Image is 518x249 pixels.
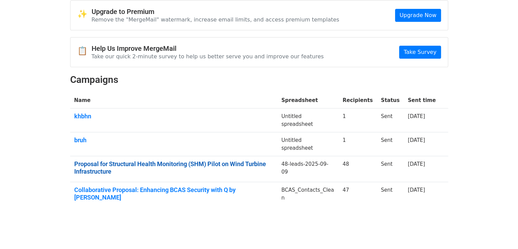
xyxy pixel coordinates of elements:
[277,108,339,132] td: Untitled spreadsheet
[277,182,339,208] td: BCAS_Contacts_Clean
[74,160,273,175] a: Proposal for Structural Health Monitoring (SHM) Pilot on Wind Turbine Infrastructure
[70,92,278,108] th: Name
[377,132,404,156] td: Sent
[404,92,440,108] th: Sent time
[408,187,425,193] a: [DATE]
[339,92,377,108] th: Recipients
[339,132,377,156] td: 1
[74,113,273,120] a: khbhn
[377,156,404,182] td: Sent
[70,74,448,86] h2: Campaigns
[77,46,92,56] span: 📋
[74,136,273,144] a: bruh
[339,108,377,132] td: 1
[339,156,377,182] td: 48
[74,186,273,201] a: Collaborative Proposal: Enhancing BCAS Security with Q by [PERSON_NAME]
[377,108,404,132] td: Sent
[484,216,518,249] iframe: Chat Widget
[277,156,339,182] td: 48-leads-2025-09-09
[92,44,324,53] h4: Help Us Improve MergeMail
[77,9,92,19] span: ✨
[277,92,339,108] th: Spreadsheet
[92,16,340,23] p: Remove the "MergeMail" watermark, increase email limits, and access premium templates
[408,113,425,119] a: [DATE]
[377,92,404,108] th: Status
[339,182,377,208] td: 47
[92,8,340,16] h4: Upgrade to Premium
[277,132,339,156] td: Untitled spreadsheet
[399,46,441,59] a: Take Survey
[408,161,425,167] a: [DATE]
[395,9,441,22] a: Upgrade Now
[408,137,425,143] a: [DATE]
[92,53,324,60] p: Take our quick 2-minute survey to help us better serve you and improve our features
[377,182,404,208] td: Sent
